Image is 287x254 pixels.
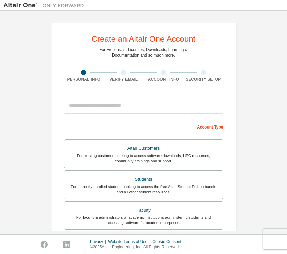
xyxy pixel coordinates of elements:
div: Account Type [64,121,223,132]
div: For Free Trials, Licenses, Downloads, Learning & Documentation and so much more. [99,47,188,58]
p: © 2025 Altair Engineering, Inc. All Rights Reserved. [90,244,185,250]
div: Students [68,175,219,184]
div: Privacy [90,239,108,244]
div: Security Setup [183,77,223,82]
div: For faculty & administrators of academic institutions administering students and accessing softwa... [68,215,219,225]
div: Altair Customers [68,144,219,153]
div: Create an Altair One Account [92,35,196,43]
div: Website Terms of Use [108,239,152,244]
img: linkedin.svg [63,241,70,248]
img: facebook.svg [41,241,48,248]
div: Account Info [144,77,184,82]
div: For currently enrolled students looking to access the free Altair Student Edition bundle and all ... [68,184,219,195]
img: Altair One [3,2,87,9]
div: Verify Email [104,77,144,82]
div: Faculty [68,206,219,215]
div: For existing customers looking to access software downloads, HPC resources, community, trainings ... [68,153,219,164]
div: Cookie Consent [152,239,185,244]
div: Personal Info [64,77,104,82]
